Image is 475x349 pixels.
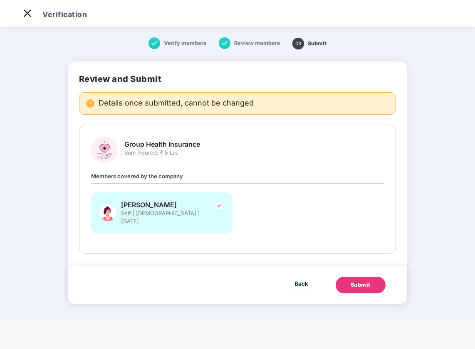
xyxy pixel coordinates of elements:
[288,277,314,290] button: Back
[234,40,280,46] span: Review members
[121,201,213,209] span: [PERSON_NAME]
[336,277,386,293] button: Submit
[86,99,94,108] img: svg+xml;base64,PHN2ZyBpZD0iRGFuZ2VyX2FsZXJ0IiBkYXRhLW5hbWU9IkRhbmdlciBhbGVydCIgeG1sbnM9Imh0dHA6Ly...
[148,37,160,49] img: svg+xml;base64,PHN2ZyB4bWxucz0iaHR0cDovL3d3dy53My5vcmcvMjAwMC9zdmciIHdpZHRoPSIxNiIgaGVpZ2h0PSIxNi...
[292,38,304,49] span: 03
[308,40,327,47] span: Submit
[79,74,396,84] h2: Review and Submit
[99,201,116,225] img: svg+xml;base64,PHN2ZyB4bWxucz0iaHR0cDovL3d3dy53My5vcmcvMjAwMC9zdmciIHhtbG5zOnhsaW5rPSJodHRwOi8vd3...
[219,37,230,49] img: svg+xml;base64,PHN2ZyB4bWxucz0iaHR0cDovL3d3dy53My5vcmcvMjAwMC9zdmciIHdpZHRoPSIxNiIgaGVpZ2h0PSIxNi...
[91,137,118,163] img: svg+xml;base64,PHN2ZyBpZD0iR3JvdXBfSGVhbHRoX0luc3VyYW5jZSIgZGF0YS1uYW1lPSJHcm91cCBIZWFsdGggSW5zdX...
[124,149,200,157] span: Sum Insured: ₹ 5 Lac
[91,173,183,179] span: Members covered by the company
[99,99,254,108] span: Details once submitted, cannot be changed
[214,201,224,211] img: svg+xml;base64,PHN2ZyBpZD0iVGljay0yNHgyNCIgeG1sbnM9Imh0dHA6Ly93d3cudzMub3JnLzIwMDAvc3ZnIiB3aWR0aD...
[124,140,200,149] span: Group Health Insurance
[121,209,213,225] span: Self | [DEMOGRAPHIC_DATA] | [DATE]
[294,278,308,289] span: Back
[164,40,206,46] span: Verify members
[351,281,371,289] div: Submit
